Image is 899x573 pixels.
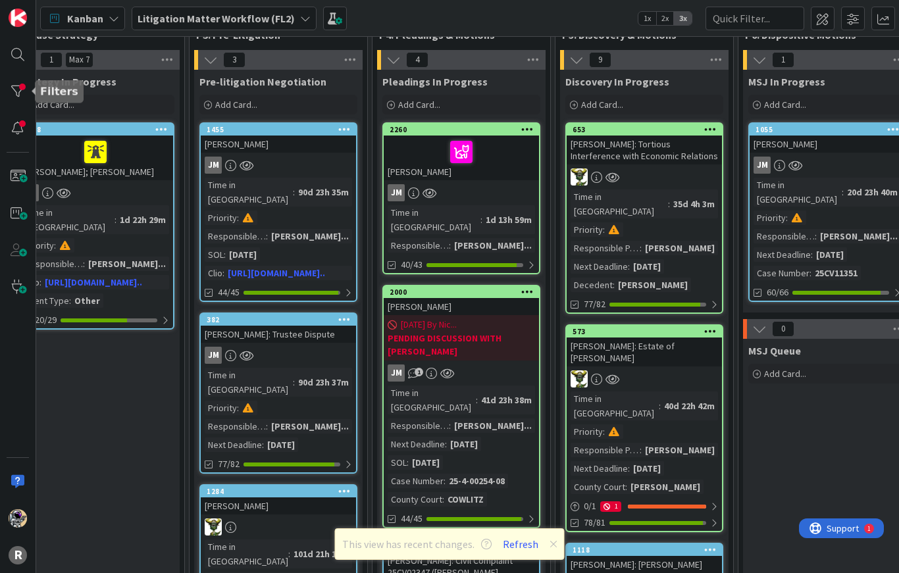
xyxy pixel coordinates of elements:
span: : [442,492,444,507]
span: Add Card... [764,99,806,111]
span: : [480,212,482,227]
div: Responsible Paralegal [571,241,640,255]
span: 44/45 [218,286,240,299]
span: : [603,222,605,237]
div: 2260 [390,125,539,134]
span: : [224,247,226,262]
div: [PERSON_NAME]... [268,419,352,434]
b: PENDING DISCUSSION WITH [PERSON_NAME] [388,332,535,358]
div: [PERSON_NAME] [615,278,691,292]
div: Clio [205,266,222,280]
div: [PERSON_NAME] [642,443,718,457]
div: JM [205,347,222,364]
div: [PERSON_NAME] [627,480,704,494]
span: : [266,419,268,434]
span: : [83,257,85,271]
div: Time in [GEOGRAPHIC_DATA] [205,178,293,207]
div: JM [201,157,356,174]
div: 41d 23h 38m [478,393,535,407]
div: SOL [388,455,407,470]
div: JM [384,364,539,382]
div: 1 [68,5,72,16]
span: : [262,437,264,452]
div: [PERSON_NAME]: Estate of [PERSON_NAME] [567,337,722,366]
div: Next Deadline [571,461,628,476]
div: 1118 [567,544,722,556]
div: 1 [600,501,621,512]
div: [DATE] [630,259,664,274]
div: 25CV11351 [811,266,861,280]
span: 3x [674,12,692,25]
div: Priority [571,222,603,237]
div: COWLITZ [444,492,487,507]
span: : [628,259,630,274]
div: Responsible Paralegal [388,418,449,433]
span: 60/66 [767,286,788,299]
div: Priority [754,211,786,225]
div: Priority [571,424,603,439]
div: JM [201,347,356,364]
span: 1 [415,368,423,376]
div: 2260 [384,124,539,136]
b: Litigation Matter Workflow (FL2) [138,12,295,25]
div: 653[PERSON_NAME]: Tortious Interference with Economic Relations [567,124,722,164]
div: Time in [GEOGRAPHIC_DATA] [754,178,842,207]
img: TM [9,509,27,528]
div: Responsible Paralegal [205,229,266,243]
div: Case Number [754,266,809,280]
span: 1 [40,52,63,68]
span: 1x [638,12,656,25]
span: : [603,424,605,439]
div: Time in [GEOGRAPHIC_DATA] [571,189,668,218]
span: 4 [406,52,428,68]
div: [DATE] [447,437,481,451]
div: Time in [GEOGRAPHIC_DATA] [22,205,115,234]
span: Pleadings In Progress [382,75,488,88]
span: : [640,443,642,457]
div: R [9,546,27,564]
div: Next Deadline [388,437,445,451]
span: Add Card... [32,99,74,111]
div: 2000 [384,286,539,298]
span: : [222,266,224,280]
span: : [659,399,661,413]
div: JM [754,157,771,174]
span: Add Card... [215,99,257,111]
span: Add Card... [764,368,806,380]
span: : [288,547,290,561]
div: JM [384,184,539,201]
div: 382 [207,315,356,324]
div: [PERSON_NAME]: Trustee Dispute [201,326,356,343]
div: [DATE] [409,455,443,470]
div: [PERSON_NAME]: Tortious Interference with Economic Relations [567,136,722,164]
div: Client Type [22,293,69,308]
span: Kanban [67,11,103,26]
div: 101d 21h 10m [290,547,352,561]
div: Time in [GEOGRAPHIC_DATA] [388,386,476,414]
span: : [445,437,447,451]
span: 20/29 [35,313,57,327]
span: : [842,185,844,199]
div: JM [388,364,405,382]
span: 77/82 [584,297,605,311]
span: Support [28,2,60,18]
div: 382[PERSON_NAME]: Trustee Dispute [201,314,356,343]
div: 2688[PERSON_NAME]; [PERSON_NAME] [18,124,173,180]
div: 1284 [201,486,356,497]
div: 2000 [390,287,539,297]
span: 77/82 [218,457,240,471]
div: 90d 23h 37m [295,375,352,389]
span: : [115,212,116,227]
div: 90d 23h 35m [295,185,352,199]
div: JM [388,184,405,201]
div: 573[PERSON_NAME]: Estate of [PERSON_NAME] [567,326,722,366]
div: 573 [567,326,722,337]
div: 573 [573,327,722,336]
span: : [628,461,630,476]
span: : [625,480,627,494]
img: NC [205,518,222,536]
span: 9 [589,52,611,68]
div: Decedent [571,278,613,292]
span: : [786,211,788,225]
div: [PERSON_NAME]... [451,418,535,433]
